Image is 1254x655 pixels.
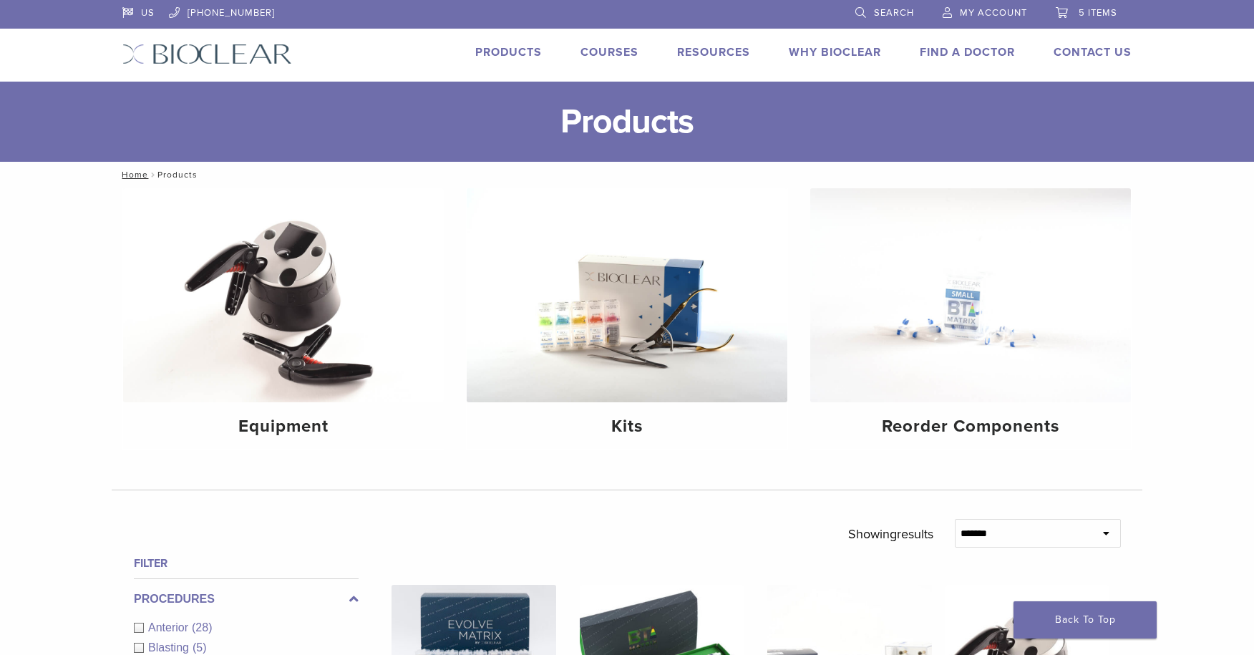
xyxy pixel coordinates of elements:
[1014,601,1157,639] a: Back To Top
[117,170,148,180] a: Home
[148,641,193,654] span: Blasting
[1079,7,1117,19] span: 5 items
[123,188,444,402] img: Equipment
[135,414,432,440] h4: Equipment
[467,188,787,449] a: Kits
[478,414,776,440] h4: Kits
[920,45,1015,59] a: Find A Doctor
[148,171,157,178] span: /
[677,45,750,59] a: Resources
[134,591,359,608] label: Procedures
[122,44,292,64] img: Bioclear
[822,414,1119,440] h4: Reorder Components
[960,7,1027,19] span: My Account
[123,188,444,449] a: Equipment
[148,621,192,634] span: Anterior
[1054,45,1132,59] a: Contact Us
[134,555,359,572] h4: Filter
[475,45,542,59] a: Products
[810,188,1131,449] a: Reorder Components
[874,7,914,19] span: Search
[789,45,881,59] a: Why Bioclear
[467,188,787,402] img: Kits
[192,621,212,634] span: (28)
[112,162,1142,188] nav: Products
[580,45,638,59] a: Courses
[848,519,933,549] p: Showing results
[193,641,207,654] span: (5)
[810,188,1131,402] img: Reorder Components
